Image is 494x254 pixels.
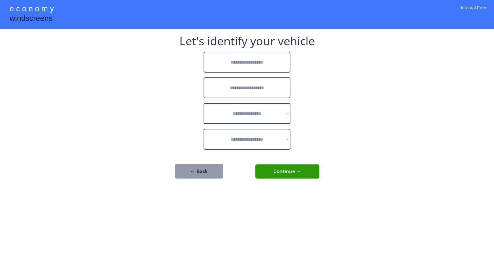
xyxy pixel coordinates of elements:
button: Continue → [255,164,319,179]
div: windscreens [10,13,52,25]
button: ← Back [175,164,223,179]
div: e c o n o m y [10,3,54,15]
div: Let's identify your vehicle [179,35,315,47]
div: Internal Form [461,5,488,19]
